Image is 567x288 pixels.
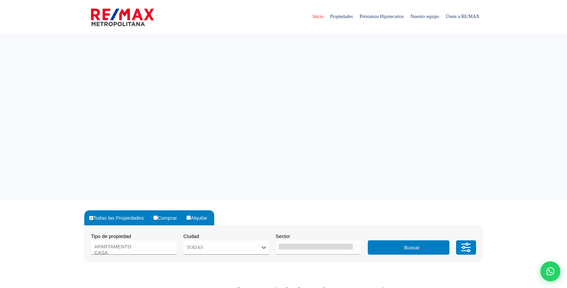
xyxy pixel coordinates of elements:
span: Préstamos Hipotecarios [356,7,407,27]
span: Sector [276,233,290,239]
label: Comprar [152,210,184,225]
span: Propiedades [327,7,356,27]
input: Todas las Propiedades [89,216,93,220]
option: CASA [94,250,168,256]
span: Ciudad [183,233,199,239]
input: Comprar [154,216,158,220]
span: Inicio [309,7,327,27]
label: Alquilar [185,210,214,225]
option: APARTAMENTO [94,244,168,250]
label: Todas las Propiedades [88,210,151,225]
button: Buscar [368,240,449,255]
input: Alquilar [187,216,191,220]
span: Tipo de propiedad [91,233,131,239]
img: remax-metropolitana-logo [91,7,154,27]
span: Únete a RE/MAX [442,7,483,27]
span: Nuestro equipo [407,7,442,27]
